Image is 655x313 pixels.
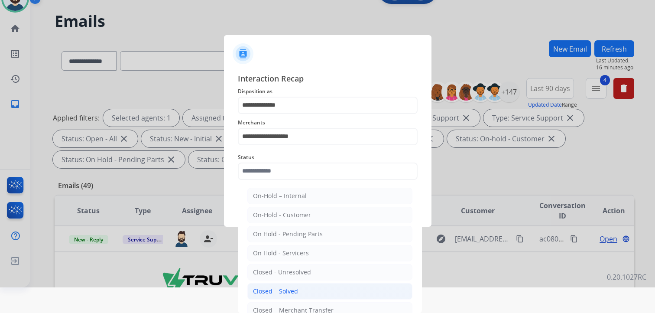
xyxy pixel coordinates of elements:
[233,43,253,64] img: contactIcon
[238,86,418,97] span: Disposition as
[253,211,311,219] div: On-Hold - Customer
[253,287,298,296] div: Closed – Solved
[238,117,418,128] span: Merchants
[238,72,418,86] span: Interaction Recap
[238,152,418,163] span: Status
[253,230,323,238] div: On Hold - Pending Parts
[253,192,307,200] div: On-Hold – Internal
[253,249,309,258] div: On Hold - Servicers
[607,272,646,282] p: 0.20.1027RC
[253,268,311,277] div: Closed - Unresolved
